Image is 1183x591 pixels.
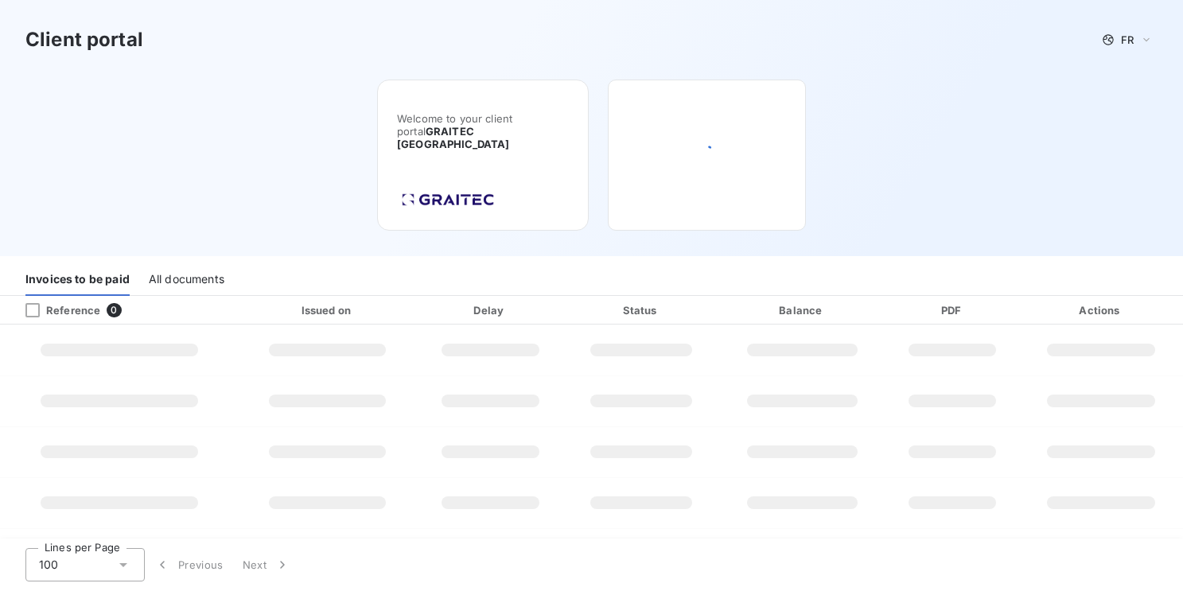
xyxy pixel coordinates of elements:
button: Previous [145,548,233,581]
span: FR [1121,33,1134,46]
span: Welcome to your client portal [397,112,569,150]
img: Company logo [397,189,499,211]
button: Next [233,548,300,581]
div: Issued on [242,302,413,318]
div: All documents [149,262,224,296]
div: Reference [13,303,100,317]
div: Actions [1022,302,1180,318]
div: Balance [722,302,883,318]
span: 0 [107,303,121,317]
h3: Client portal [25,25,143,54]
div: PDF [889,302,1016,318]
div: Invoices to be paid [25,262,130,296]
span: GRAITEC [GEOGRAPHIC_DATA] [397,125,510,150]
span: 100 [39,557,58,573]
div: Status [567,302,715,318]
div: Delay [419,302,561,318]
